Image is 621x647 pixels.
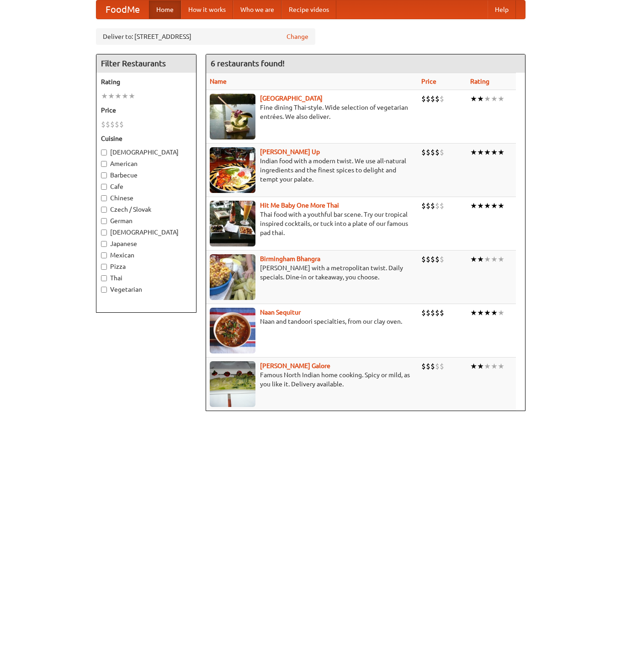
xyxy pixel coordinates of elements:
li: $ [430,254,435,264]
input: Chinese [101,195,107,201]
input: American [101,161,107,167]
label: Mexican [101,251,191,260]
li: ★ [477,254,484,264]
li: ★ [484,94,491,104]
li: ★ [470,201,477,211]
input: Japanese [101,241,107,247]
li: ★ [491,254,498,264]
b: Birmingham Bhangra [260,255,320,262]
label: Barbecue [101,171,191,180]
label: Czech / Slovak [101,205,191,214]
li: ★ [470,147,477,157]
li: $ [430,361,435,371]
img: satay.jpg [210,94,255,139]
li: ★ [498,94,504,104]
li: $ [101,119,106,129]
p: Thai food with a youthful bar scene. Try our tropical inspired cocktails, or tuck into a plate of... [210,210,414,237]
li: ★ [484,254,491,264]
a: Help [488,0,516,19]
a: [GEOGRAPHIC_DATA] [260,95,323,102]
a: Change [287,32,308,41]
a: Name [210,78,227,85]
input: Cafe [101,184,107,190]
li: $ [440,308,444,318]
li: $ [426,308,430,318]
li: $ [421,201,426,211]
input: Mexican [101,252,107,258]
li: ★ [477,308,484,318]
li: ★ [484,361,491,371]
input: Vegetarian [101,287,107,293]
li: $ [440,147,444,157]
ng-pluralize: 6 restaurants found! [211,59,285,68]
img: curryup.jpg [210,147,255,193]
p: Naan and tandoori specialties, from our clay oven. [210,317,414,326]
li: ★ [491,308,498,318]
input: German [101,218,107,224]
input: Thai [101,275,107,281]
li: ★ [115,91,122,101]
li: ★ [477,147,484,157]
label: Chinese [101,193,191,203]
li: $ [435,361,440,371]
img: bhangra.jpg [210,254,255,300]
label: German [101,216,191,225]
li: ★ [122,91,128,101]
label: Vegetarian [101,285,191,294]
a: Recipe videos [281,0,336,19]
label: [DEMOGRAPHIC_DATA] [101,148,191,157]
a: Naan Sequitur [260,309,301,316]
li: $ [421,94,426,104]
li: $ [426,201,430,211]
li: $ [421,308,426,318]
li: ★ [498,254,504,264]
input: Barbecue [101,172,107,178]
h5: Rating [101,77,191,86]
p: Indian food with a modern twist. We use all-natural ingredients and the finest spices to delight ... [210,156,414,184]
li: $ [115,119,119,129]
li: ★ [498,147,504,157]
li: $ [440,94,444,104]
li: ★ [108,91,115,101]
li: $ [435,201,440,211]
li: ★ [477,361,484,371]
li: ★ [484,308,491,318]
h4: Filter Restaurants [96,54,196,73]
li: $ [430,147,435,157]
label: American [101,159,191,168]
li: ★ [470,254,477,264]
label: [DEMOGRAPHIC_DATA] [101,228,191,237]
li: $ [430,308,435,318]
li: $ [110,119,115,129]
li: $ [426,361,430,371]
li: $ [421,147,426,157]
li: ★ [128,91,135,101]
li: $ [435,254,440,264]
a: FoodMe [96,0,149,19]
p: [PERSON_NAME] with a metropolitan twist. Daily specials. Dine-in or takeaway, you choose. [210,263,414,282]
h5: Cuisine [101,134,191,143]
input: Pizza [101,264,107,270]
li: $ [426,254,430,264]
li: ★ [101,91,108,101]
input: [DEMOGRAPHIC_DATA] [101,230,107,235]
img: currygalore.jpg [210,361,255,407]
li: $ [421,254,426,264]
a: Rating [470,78,489,85]
li: ★ [470,361,477,371]
li: ★ [491,361,498,371]
b: [PERSON_NAME] Galore [260,362,330,369]
label: Thai [101,273,191,283]
a: [PERSON_NAME] Up [260,148,320,155]
input: [DEMOGRAPHIC_DATA] [101,150,107,155]
div: Deliver to: [STREET_ADDRESS] [96,28,315,45]
li: ★ [484,147,491,157]
li: ★ [491,94,498,104]
li: $ [119,119,124,129]
li: $ [440,201,444,211]
li: ★ [470,308,477,318]
h5: Price [101,106,191,115]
